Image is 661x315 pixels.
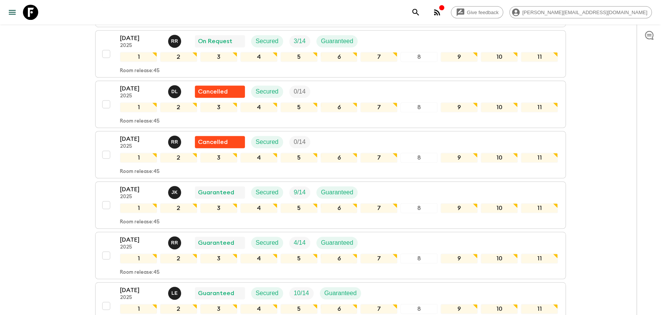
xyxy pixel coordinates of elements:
p: Cancelled [198,87,228,96]
div: 2 [160,52,197,62]
p: 10 / 14 [294,289,309,298]
div: 7 [360,153,397,163]
div: 11 [521,304,558,314]
p: Secured [256,37,279,46]
p: R R [171,38,178,44]
div: 5 [280,254,318,263]
p: R R [171,240,178,246]
p: L E [172,290,178,296]
p: 0 / 14 [294,87,306,96]
div: 5 [280,304,318,314]
div: 11 [521,153,558,163]
div: Secured [251,35,283,47]
p: Secured [256,289,279,298]
div: 6 [321,304,358,314]
div: 9 [441,102,478,112]
div: Trip Fill [289,287,314,299]
p: J K [172,189,178,195]
p: Secured [256,188,279,197]
div: 1 [120,304,157,314]
div: 4 [240,153,277,163]
div: Secured [251,287,283,299]
div: 3 [200,254,237,263]
p: 2025 [120,144,162,150]
div: 10 [481,153,518,163]
div: Trip Fill [289,35,310,47]
div: 8 [400,153,437,163]
div: Trip Fill [289,186,310,199]
p: 4 / 14 [294,238,306,247]
button: [DATE]2025Roland RauFlash Pack cancellationSecuredTrip Fill1234567891011Room release:45 [95,131,566,178]
div: 7 [360,254,397,263]
p: On Request [198,37,232,46]
button: RR [168,236,183,249]
p: 2025 [120,93,162,99]
div: 5 [280,52,318,62]
p: 3 / 14 [294,37,306,46]
div: 6 [321,153,358,163]
div: 9 [441,304,478,314]
button: DL [168,85,183,98]
p: Room release: 45 [120,270,160,276]
p: R R [171,139,178,145]
div: 6 [321,102,358,112]
div: 3 [200,102,237,112]
p: [DATE] [120,235,162,244]
p: Guaranteed [321,37,353,46]
div: 2 [160,203,197,213]
div: Trip Fill [289,237,310,249]
div: 1 [120,203,157,213]
div: Trip Fill [289,86,310,98]
div: 2 [160,304,197,314]
div: 1 [120,153,157,163]
p: Cancelled [198,137,228,147]
div: 5 [280,102,318,112]
div: 10 [481,203,518,213]
div: Secured [251,86,283,98]
div: 6 [321,254,358,263]
div: 4 [240,52,277,62]
div: 7 [360,102,397,112]
p: [DATE] [120,185,162,194]
div: 7 [360,304,397,314]
div: 2 [160,102,197,112]
p: Secured [256,87,279,96]
p: [DATE] [120,286,162,295]
p: 2025 [120,244,162,250]
div: 8 [400,102,437,112]
div: 11 [521,254,558,263]
button: JK [168,186,183,199]
button: [DATE]2025Jamie KeenanGuaranteedSecuredTrip FillGuaranteed1234567891011Room release:45 [95,181,566,229]
div: 4 [240,304,277,314]
div: 6 [321,203,358,213]
div: 8 [400,52,437,62]
div: 1 [120,102,157,112]
div: 3 [200,203,237,213]
p: [DATE] [120,34,162,43]
span: Roland Rau [168,37,183,43]
div: 3 [200,153,237,163]
button: RR [168,136,183,149]
div: 8 [400,203,437,213]
div: 6 [321,52,358,62]
div: Secured [251,136,283,148]
p: Room release: 45 [120,118,160,124]
p: [DATE] [120,84,162,93]
div: 4 [240,102,277,112]
p: [DATE] [120,134,162,144]
div: 10 [481,304,518,314]
p: Guaranteed [198,188,234,197]
div: 11 [521,203,558,213]
p: Secured [256,137,279,147]
div: 8 [400,254,437,263]
p: Secured [256,238,279,247]
button: LE [168,287,183,300]
div: 11 [521,102,558,112]
p: Guaranteed [321,188,353,197]
span: [PERSON_NAME][EMAIL_ADDRESS][DOMAIN_NAME] [518,10,651,15]
span: Give feedback [463,10,503,15]
span: Roland Rau [168,239,183,245]
button: search adventures [408,5,423,20]
p: Guaranteed [321,238,353,247]
div: 8 [400,304,437,314]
